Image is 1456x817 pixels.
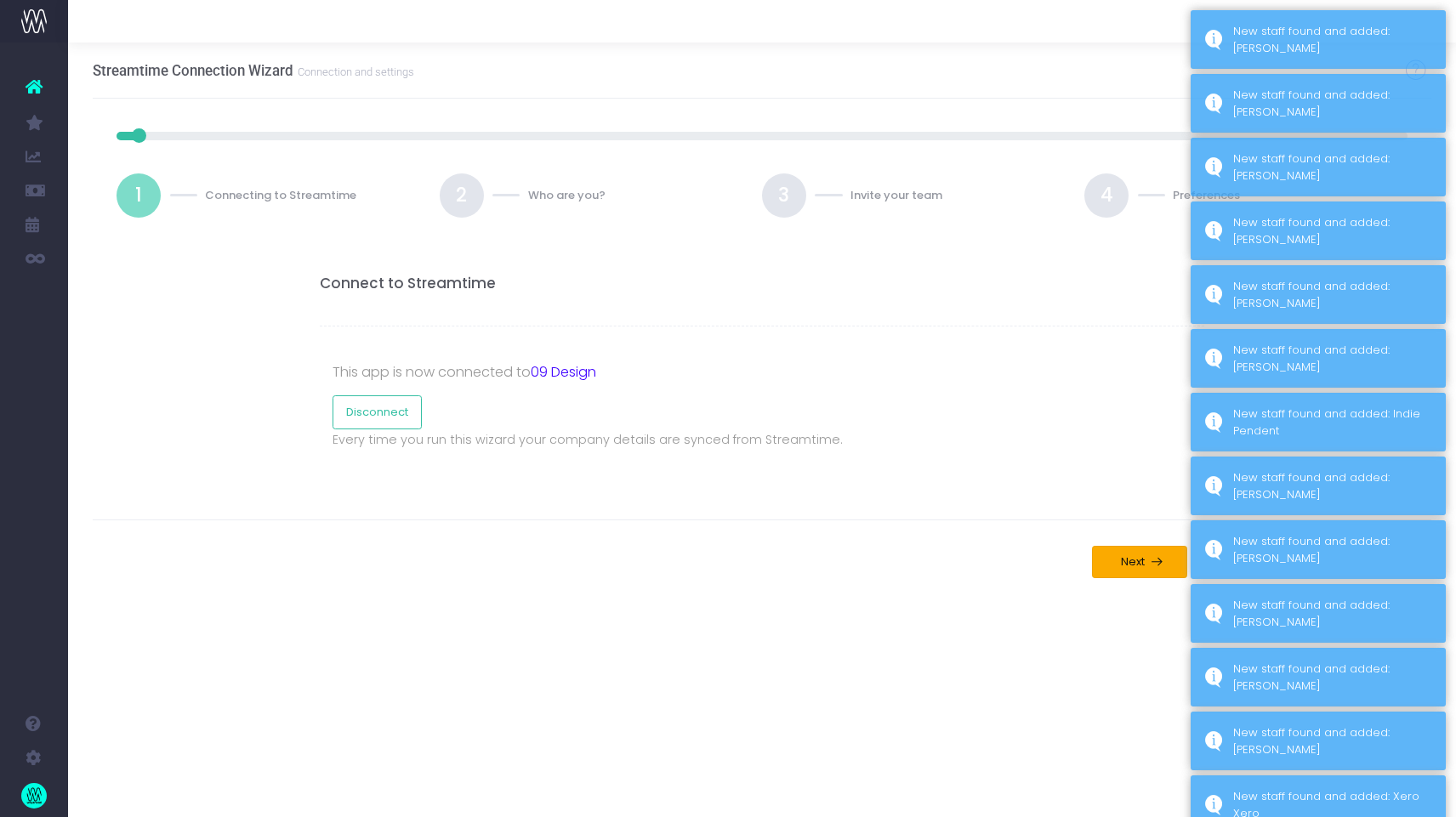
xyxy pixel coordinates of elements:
img: images/default_profile_image.png [21,783,47,808]
div: New staff found and added: [PERSON_NAME] [1233,724,1433,757]
div: New staff found and added: [PERSON_NAME] [1233,23,1433,56]
h3: Connect to Streamtime [320,275,1204,292]
div: Connecting to Streamtime [205,173,356,218]
div: Invite your team [850,173,942,218]
div: New staff found and added: Indie Pendent [1233,406,1433,439]
div: New staff found and added: [PERSON_NAME] [1233,87,1433,120]
span: 2 [456,181,467,209]
div: New staff found and added: [PERSON_NAME] [1233,469,1433,502]
div: New staff found and added: [PERSON_NAME] [1233,342,1433,375]
span: 4 [1101,181,1113,209]
p: This app is now connected to [333,360,1192,384]
p: Every time you run this wizard your company details are synced from Streamtime. [333,429,1192,450]
small: Connection and settings [293,62,414,79]
a: Disconnect [333,395,422,429]
h3: Streamtime Connection Wizard [93,62,414,79]
span: 1 [135,181,142,209]
button: Next [1092,546,1187,578]
a: 4 [1084,173,1129,218]
span: 3 [778,181,789,209]
div: Who are you? [528,173,606,218]
div: New staff found and added: [PERSON_NAME] [1233,533,1433,566]
div: New staff found and added: [PERSON_NAME] [1233,597,1433,630]
div: New staff found and added: [PERSON_NAME] [1233,150,1433,184]
div: New staff found and added: [PERSON_NAME] [1233,661,1433,694]
a: 09 Design [531,362,596,382]
a: 2 [440,173,484,218]
span: Next [1115,555,1145,569]
div: New staff found and added: [PERSON_NAME] [1233,214,1433,247]
div: Preferences [1173,173,1240,218]
div: New staff found and added: [PERSON_NAME] [1233,278,1433,311]
a: 3 [762,173,806,218]
a: 1 [117,173,161,218]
